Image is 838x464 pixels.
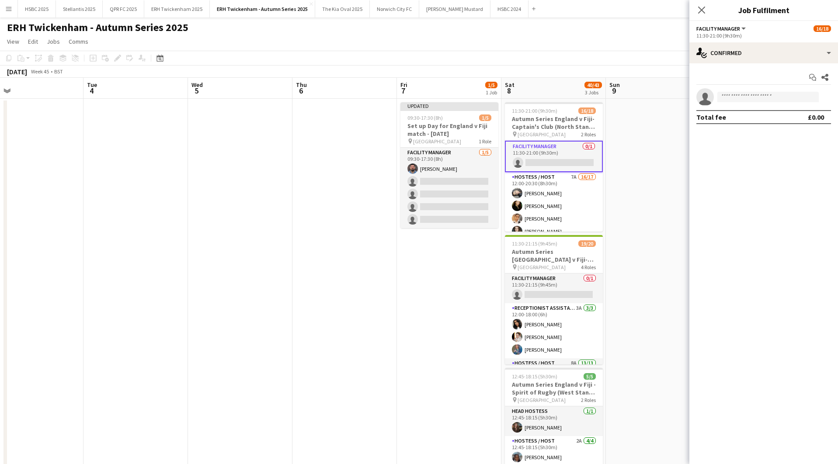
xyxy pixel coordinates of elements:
[28,38,38,45] span: Edit
[696,25,740,32] span: Facility Manager
[87,81,97,89] span: Tue
[518,264,566,270] span: [GEOGRAPHIC_DATA]
[315,0,370,17] button: The Kia Oval 2025
[584,82,602,88] span: 40/43
[103,0,144,17] button: QPR FC 2025
[581,131,596,138] span: 2 Roles
[490,0,529,17] button: HSBC 2024
[581,264,596,270] span: 4 Roles
[295,86,307,96] span: 6
[43,36,63,47] a: Jobs
[7,21,188,34] h1: ERH Twickenham - Autumn Series 2025
[56,0,103,17] button: Stellantis 2025
[578,240,596,247] span: 19/20
[47,38,60,45] span: Jobs
[191,81,203,89] span: Wed
[419,0,490,17] button: [PERSON_NAME] Mustard
[505,274,603,303] app-card-role: Facility Manager0/111:30-21:15 (9h45m)
[505,235,603,364] app-job-card: 11:30-21:15 (9h45m)19/20Autumn Series [GEOGRAPHIC_DATA] v Fiji- Gate 1 (East Stand) - [DATE] [GEO...
[512,373,557,380] span: 12:45-18:15 (5h30m)
[479,114,491,121] span: 1/5
[479,138,491,145] span: 1 Role
[581,397,596,403] span: 2 Roles
[400,102,498,228] app-job-card: Updated09:30-17:30 (8h)1/5Set up Day for England v Fiji match - [DATE] [GEOGRAPHIC_DATA]1 RoleFac...
[69,38,88,45] span: Comms
[512,240,557,247] span: 11:30-21:15 (9h45m)
[518,131,566,138] span: [GEOGRAPHIC_DATA]
[585,89,602,96] div: 3 Jobs
[24,36,42,47] a: Edit
[486,89,497,96] div: 1 Job
[689,4,838,16] h3: Job Fulfilment
[400,102,498,109] div: Updated
[696,32,831,39] div: 11:30-21:00 (9h30m)
[518,397,566,403] span: [GEOGRAPHIC_DATA]
[505,406,603,436] app-card-role: Head Hostess1/112:45-18:15 (5h30m)[PERSON_NAME]
[413,138,461,145] span: [GEOGRAPHIC_DATA]
[7,67,27,76] div: [DATE]
[190,86,203,96] span: 5
[505,102,603,232] app-job-card: 11:30-21:00 (9h30m)16/18Autumn Series England v Fiji- Captain's Club (North Stand) - [DATE] [GEOG...
[3,36,23,47] a: View
[608,86,620,96] span: 9
[29,68,51,75] span: Week 45
[578,107,596,114] span: 16/18
[86,86,97,96] span: 4
[399,86,407,96] span: 7
[54,68,63,75] div: BST
[814,25,831,32] span: 16/18
[505,172,603,405] app-card-role: Hostess / Host7A16/1712:00-20:30 (8h30m)[PERSON_NAME][PERSON_NAME][PERSON_NAME][PERSON_NAME]
[7,38,19,45] span: View
[400,148,498,228] app-card-role: Facility Manager1/509:30-17:30 (8h)[PERSON_NAME]
[505,141,603,172] app-card-role: Facility Manager0/111:30-21:00 (9h30m)
[18,0,56,17] button: HSBC 2025
[696,25,747,32] button: Facility Manager
[584,373,596,380] span: 5/5
[407,114,443,121] span: 09:30-17:30 (8h)
[210,0,315,17] button: ERH Twickenham - Autumn Series 2025
[689,42,838,63] div: Confirmed
[505,303,603,358] app-card-role: Receptionist Assistant3A3/312:00-18:00 (6h)[PERSON_NAME][PERSON_NAME][PERSON_NAME]
[504,86,515,96] span: 8
[505,248,603,263] h3: Autumn Series [GEOGRAPHIC_DATA] v Fiji- Gate 1 (East Stand) - [DATE]
[144,0,210,17] button: ERH Twickenham 2025
[400,81,407,89] span: Fri
[609,81,620,89] span: Sun
[485,82,497,88] span: 1/5
[696,113,726,121] div: Total fee
[505,81,515,89] span: Sat
[400,122,498,138] h3: Set up Day for England v Fiji match - [DATE]
[505,381,603,396] h3: Autumn Series England v Fiji - Spirit of Rugby (West Stand) - [DATE]
[296,81,307,89] span: Thu
[505,115,603,131] h3: Autumn Series England v Fiji- Captain's Club (North Stand) - [DATE]
[65,36,92,47] a: Comms
[370,0,419,17] button: Norwich City FC
[512,107,557,114] span: 11:30-21:00 (9h30m)
[808,113,824,121] div: £0.00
